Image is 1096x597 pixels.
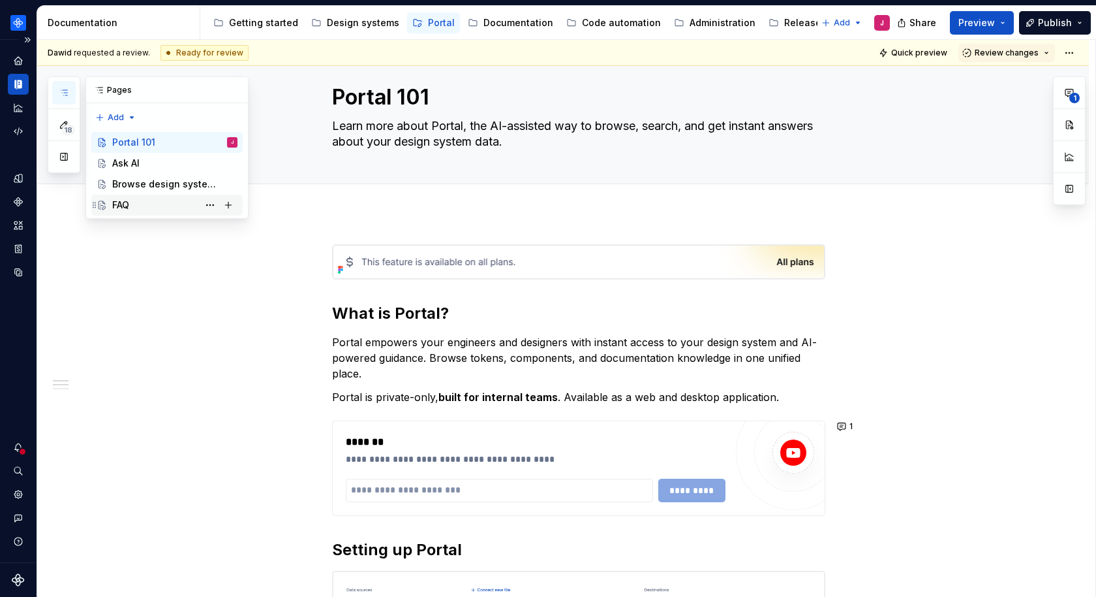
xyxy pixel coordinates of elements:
span: Share [909,16,936,29]
button: Share [890,11,945,35]
p: Portal is private-only, . Available as a web and desktop application. [332,389,825,405]
a: Browse design system data [91,174,243,195]
div: J [880,18,884,28]
div: Portal 101 [112,136,155,149]
button: Search ⌘K [8,460,29,481]
button: Expand sidebar [18,31,37,49]
a: Code automation [561,12,666,33]
span: Add [834,18,850,28]
img: 1fb97fac-e611-4f9e-89ee-c87c7f78f29a.png [333,245,825,279]
a: Storybook stories [8,238,29,259]
a: Design systems [306,12,404,33]
button: Review changes [958,44,1055,62]
a: Code automation [8,121,29,142]
a: Settings [8,484,29,505]
button: Add [817,14,866,32]
span: requested a review. [48,48,150,58]
a: Design tokens [8,168,29,189]
a: Analytics [8,97,29,118]
div: Ready for review [160,45,249,61]
strong: built for internal teams [438,391,558,404]
a: Administration [669,12,761,33]
span: Preview [958,16,995,29]
div: Documentation [48,16,194,29]
a: Documentation [8,74,29,95]
span: Publish [1038,16,1072,29]
p: Portal empowers your engineers and designers with instant access to your design system and AI-pow... [332,334,825,381]
a: Home [8,50,29,71]
a: FAQ [91,195,243,216]
div: Getting started [229,16,298,29]
button: Preview [950,11,1014,35]
a: Releases [763,12,832,33]
h2: Setting up Portal [332,540,825,560]
div: FAQ [112,199,129,212]
button: Add [91,108,140,127]
textarea: Learn more about Portal, the AI-assisted way to browse, search, and get instant answers about you... [329,116,823,152]
button: Notifications [8,437,29,458]
a: Documentation [463,12,558,33]
div: Design systems [327,16,399,29]
div: J [231,136,234,149]
span: Add [108,112,124,123]
textarea: Portal 101 [329,82,823,113]
div: Documentation [483,16,553,29]
a: Ask AI [91,153,243,174]
a: Assets [8,215,29,236]
div: Ask AI [112,157,140,170]
svg: Supernova Logo [12,573,25,587]
a: Portal 101J [91,132,243,153]
span: Review changes [975,48,1039,58]
button: Contact support [8,508,29,528]
div: Code automation [582,16,661,29]
h2: What is Portal? [332,303,825,324]
a: Components [8,191,29,212]
div: Pages [86,77,248,103]
span: 1 [849,421,853,432]
span: Quick preview [891,48,947,58]
div: Portal [428,16,455,29]
button: Publish [1019,11,1091,35]
div: Page tree [208,10,815,36]
img: 87691e09-aac2-46b6-b153-b9fe4eb63333.png [10,15,26,31]
div: Page tree [91,132,243,216]
button: 1 [833,417,859,436]
a: Portal [407,12,460,33]
div: Releases [784,16,827,29]
span: 18 [62,125,74,135]
div: Browse design system data [112,178,220,191]
button: Quick preview [875,44,953,62]
a: Getting started [208,12,303,33]
a: Data sources [8,262,29,283]
div: Administration [690,16,755,29]
span: Dawid [48,48,72,57]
